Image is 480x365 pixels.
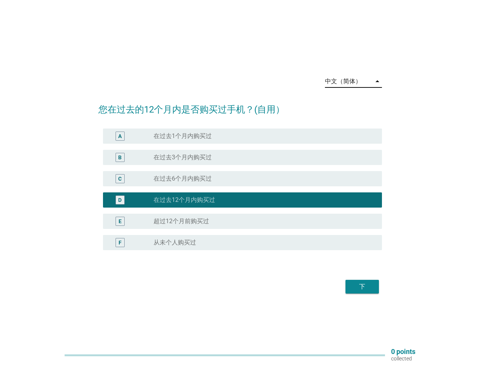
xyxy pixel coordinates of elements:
div: E [119,217,122,225]
button: 下 [345,280,379,294]
label: 从未个人购买过 [154,239,196,246]
div: 下 [352,282,373,291]
div: F [119,239,122,247]
div: 中文（简体） [325,78,361,85]
p: 0 points [391,348,415,355]
p: collected [391,355,415,362]
label: 在过去6个月内购买过 [154,175,212,182]
label: 在过去12个月内购买过 [154,196,215,204]
div: A [118,132,122,140]
i: arrow_drop_down [373,77,382,86]
label: 在过去3个月内购买过 [154,154,212,161]
div: B [118,154,122,162]
label: 超过12个月前购买过 [154,217,209,225]
label: 在过去1个月内购买过 [154,132,212,140]
div: D [118,196,122,204]
div: C [118,175,122,183]
h2: 您在过去的12个月内是否购买过手机？(自用） [98,95,382,116]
